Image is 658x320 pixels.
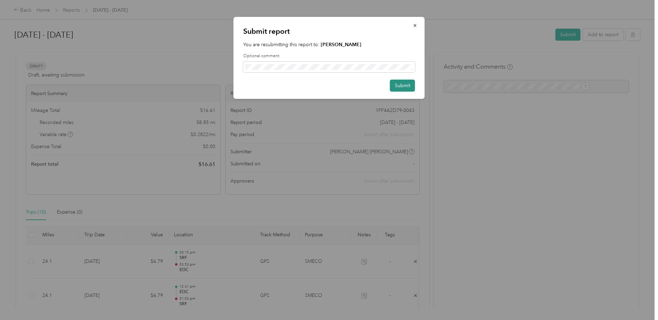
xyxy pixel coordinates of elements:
button: Submit [390,80,415,92]
p: Submit report [243,27,415,36]
label: Optional comment [243,53,415,59]
strong: [PERSON_NAME] [321,42,361,48]
p: You are resubmitting this report to: [243,41,415,48]
iframe: Everlance-gr Chat Button Frame [619,281,658,320]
